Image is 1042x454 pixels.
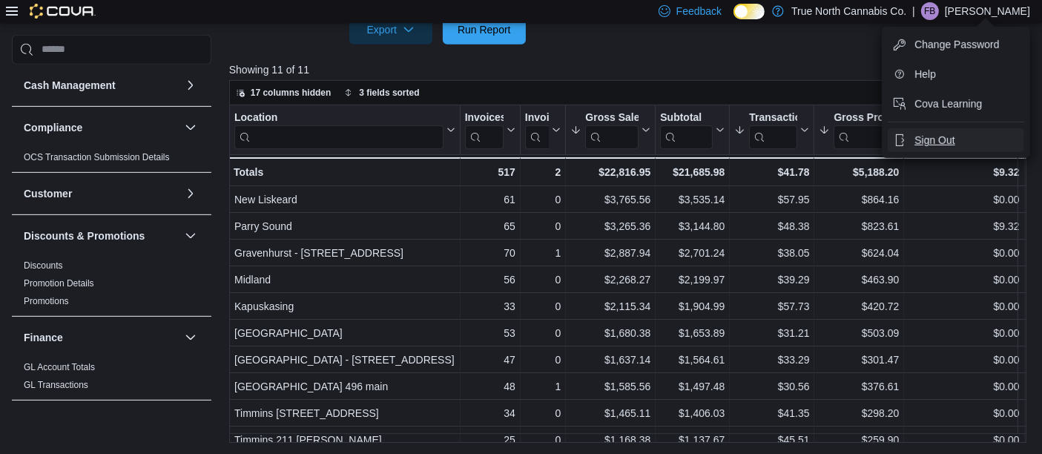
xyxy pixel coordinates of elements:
div: $2,701.24 [660,244,725,262]
span: Help [914,67,936,82]
div: $38.05 [734,244,809,262]
span: FB [924,2,935,20]
div: 1 [525,244,561,262]
input: Dark Mode [733,4,765,19]
div: 61 [464,191,515,208]
div: $48.38 [734,217,809,235]
span: 17 columns hidden [251,87,332,99]
div: $45.51 [734,431,809,449]
div: Invoices Sold [464,111,503,148]
div: $2,115.34 [570,297,650,315]
div: $463.90 [819,271,899,289]
p: [PERSON_NAME] [945,2,1030,20]
button: Finance [182,328,200,346]
div: Invoices Ref [525,111,549,125]
div: Compliance [12,148,211,171]
div: [GEOGRAPHIC_DATA] 496 main [234,378,455,395]
span: Export [358,15,423,45]
button: Run Report [443,15,526,45]
div: New Liskeard [234,191,455,208]
span: 3 fields sorted [359,87,419,99]
div: 0 [525,431,561,449]
div: $57.95 [734,191,809,208]
a: Promotions [24,295,69,306]
div: $39.29 [734,271,809,289]
div: 25 [464,431,515,449]
div: $3,535.14 [660,191,725,208]
div: $1,585.56 [570,378,650,395]
button: 17 columns hidden [230,84,337,102]
div: 0 [525,191,561,208]
div: Invoices Sold [464,111,503,125]
div: 0 [525,297,561,315]
div: $1,137.67 [660,431,725,449]
div: $0.00 [909,244,1019,262]
div: $1,904.99 [660,297,725,315]
div: [GEOGRAPHIC_DATA] [234,324,455,342]
div: $9.32 [909,163,1019,181]
a: OCS Transaction Submission Details [24,151,170,162]
div: Invoices Ref [525,111,549,148]
button: Cova Learning [888,92,1024,116]
a: Promotion Details [24,277,94,288]
h3: Finance [24,329,63,344]
div: 56 [464,271,515,289]
button: Discounts & Promotions [24,228,179,243]
div: $3,265.36 [570,217,650,235]
div: $301.47 [819,351,899,369]
div: $41.35 [734,404,809,422]
div: Timmins [STREET_ADDRESS] [234,404,455,422]
div: Gross Sales [585,111,639,148]
div: $1,653.89 [660,324,725,342]
div: Transaction Average [749,111,797,148]
div: $3,765.56 [570,191,650,208]
div: 0 [525,271,561,289]
div: Timmins 211 [PERSON_NAME] [234,431,455,449]
div: $0.00 [909,378,1019,395]
div: Gravenhurst - [STREET_ADDRESS] [234,244,455,262]
div: Discounts & Promotions [12,256,211,315]
button: Cash Management [182,76,200,93]
div: $1,465.11 [570,404,650,422]
div: $1,497.48 [660,378,725,395]
span: Sign Out [914,133,954,148]
span: GL Account Totals [24,361,95,372]
div: $5,188.20 [819,163,899,181]
button: Subtotal [660,111,725,148]
h3: Compliance [24,119,82,134]
div: Transaction Average [749,111,797,125]
div: 1 [525,378,561,395]
button: Invoices Sold [464,111,515,148]
div: 0 [525,217,561,235]
button: 3 fields sorted [338,84,425,102]
span: Run Report [458,22,511,37]
div: 0 [525,404,561,422]
div: $0.00 [909,351,1019,369]
div: 0 [525,324,561,342]
div: Subtotal [660,111,713,148]
button: Sign Out [888,128,1024,152]
div: $1,168.38 [570,431,650,449]
a: GL Account Totals [24,361,95,372]
div: Location [234,111,443,125]
p: True North Cannabis Co. [791,2,906,20]
h3: Customer [24,185,72,200]
div: Midland [234,271,455,289]
h3: Cash Management [24,77,116,92]
div: $33.29 [734,351,809,369]
div: 2 [525,163,561,181]
div: 0 [525,351,561,369]
button: Help [888,62,1024,86]
div: $864.16 [819,191,899,208]
a: GL Transactions [24,379,88,389]
span: Feedback [676,4,722,19]
div: 65 [464,217,515,235]
button: Compliance [182,118,200,136]
p: | [912,2,915,20]
button: Customer [24,185,179,200]
div: Subtotal [660,111,713,125]
p: Showing 11 of 11 [229,62,1035,77]
button: Gross Profit [819,111,899,148]
button: Customer [182,184,200,202]
div: $259.90 [819,431,899,449]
